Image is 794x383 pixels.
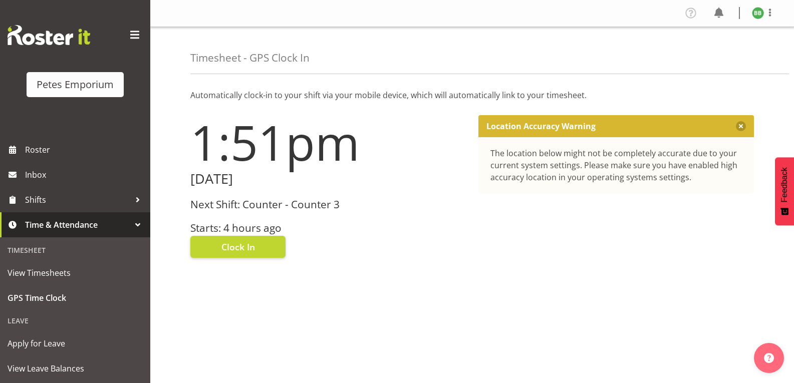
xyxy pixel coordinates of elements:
[764,353,774,363] img: help-xxl-2.png
[190,199,466,210] h3: Next Shift: Counter - Counter 3
[775,157,794,225] button: Feedback - Show survey
[25,142,145,157] span: Roster
[3,356,148,381] a: View Leave Balances
[486,121,596,131] p: Location Accuracy Warning
[37,77,114,92] div: Petes Emporium
[221,240,255,253] span: Clock In
[25,167,145,182] span: Inbox
[8,290,143,305] span: GPS Time Clock
[780,167,789,202] span: Feedback
[8,265,143,280] span: View Timesheets
[190,52,310,64] h4: Timesheet - GPS Clock In
[752,7,764,19] img: beena-bist9974.jpg
[190,222,466,234] h3: Starts: 4 hours ago
[25,192,130,207] span: Shifts
[190,115,466,169] h1: 1:51pm
[3,331,148,356] a: Apply for Leave
[490,147,742,183] div: The location below might not be completely accurate due to your current system settings. Please m...
[8,25,90,45] img: Rosterit website logo
[190,89,754,101] p: Automatically clock-in to your shift via your mobile device, which will automatically link to you...
[25,217,130,232] span: Time & Attendance
[3,285,148,310] a: GPS Time Clock
[3,260,148,285] a: View Timesheets
[190,236,286,258] button: Clock In
[736,121,746,131] button: Close message
[3,240,148,260] div: Timesheet
[190,171,466,187] h2: [DATE]
[3,310,148,331] div: Leave
[8,361,143,376] span: View Leave Balances
[8,336,143,351] span: Apply for Leave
